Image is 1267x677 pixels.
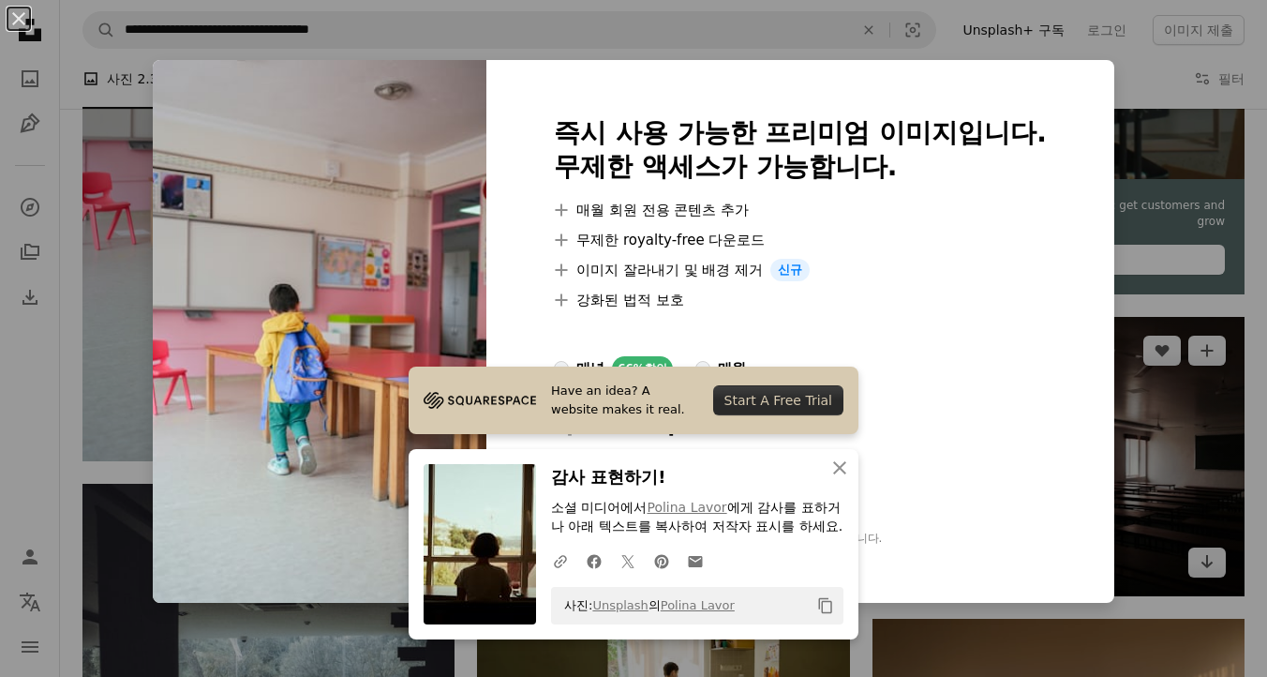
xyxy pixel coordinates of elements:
span: Have an idea? A website makes it real. [551,382,698,419]
a: Pinterest에 공유 [645,542,678,579]
h3: 감사 표현하기! [551,464,843,491]
button: 클립보드에 복사하기 [810,590,842,622]
img: file-1705255347840-230a6ab5bca9image [424,386,536,414]
div: 66% 할인 [612,356,673,382]
a: Polina Lavor [647,500,726,515]
input: 매년66%할인 [554,361,569,376]
a: Polina Lavor [661,598,735,612]
p: 소셜 미디어에서 에게 감사를 표하거나 아래 텍스트를 복사하여 저작자 표시를 하세요. [551,499,843,536]
li: 이미지 잘라내기 및 배경 제거 [554,259,1047,281]
li: 무제한 royalty-free 다운로드 [554,229,1047,251]
h2: 즉시 사용 가능한 프리미엄 이미지입니다. 무제한 액세스가 가능합니다. [554,116,1047,184]
span: 사진: 의 [555,591,735,621]
a: Have an idea? A website makes it real.Start A Free Trial [409,367,858,434]
div: Start A Free Trial [713,385,843,415]
a: Facebook에 공유 [577,542,611,579]
li: 매월 회원 전용 콘텐츠 추가 [554,199,1047,221]
span: 신규 [770,259,810,281]
li: 강화된 법적 보호 [554,289,1047,311]
a: Twitter에 공유 [611,542,645,579]
input: 매월 [695,361,710,376]
a: 이메일로 공유에 공유 [678,542,712,579]
div: 매월 [718,357,746,380]
a: Unsplash [592,598,648,612]
div: 매년 [576,357,604,380]
img: premium_photo-1687128298199-f07da7cbaea8 [153,60,486,603]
